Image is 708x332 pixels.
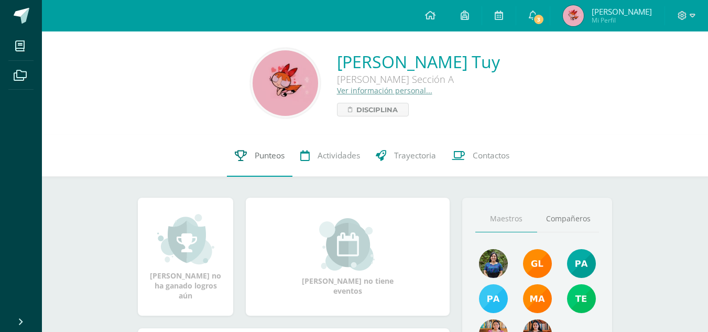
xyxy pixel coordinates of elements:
[592,6,652,17] span: [PERSON_NAME]
[356,103,398,116] span: Disciplina
[253,50,318,116] img: 301f483d59c4cd0ddd3fb14ab275699b.png
[337,103,409,116] a: Disciplina
[537,206,599,232] a: Compañeros
[318,150,360,161] span: Actividades
[394,150,436,161] span: Trayectoria
[337,85,432,95] a: Ver información personal...
[337,73,500,85] div: [PERSON_NAME] Sección A
[523,284,552,313] img: 560278503d4ca08c21e9c7cd40ba0529.png
[148,213,223,301] div: [PERSON_NAME] no ha ganado logros aún
[567,284,596,313] img: f478d08ad3f1f0ce51b70bf43961b330.png
[157,213,214,265] img: achievement_small.png
[475,206,537,232] a: Maestros
[479,249,508,278] img: ea1e021c45f4b6377b2c1f7d95b2b569.png
[368,135,444,177] a: Trayectoria
[444,135,517,177] a: Contactos
[292,135,368,177] a: Actividades
[567,249,596,278] img: 40c28ce654064086a0d3fb3093eec86e.png
[319,218,376,271] img: event_small.png
[337,50,500,73] a: [PERSON_NAME] Tuy
[296,218,400,296] div: [PERSON_NAME] no tiene eventos
[255,150,285,161] span: Punteos
[592,16,652,25] span: Mi Perfil
[479,284,508,313] img: d0514ac6eaaedef5318872dd8b40be23.png
[533,14,544,25] span: 3
[563,5,584,26] img: c0eb676bdbe1978448993a07a0686fd3.png
[473,150,509,161] span: Contactos
[523,249,552,278] img: 895b5ece1ed178905445368d61b5ce67.png
[227,135,292,177] a: Punteos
